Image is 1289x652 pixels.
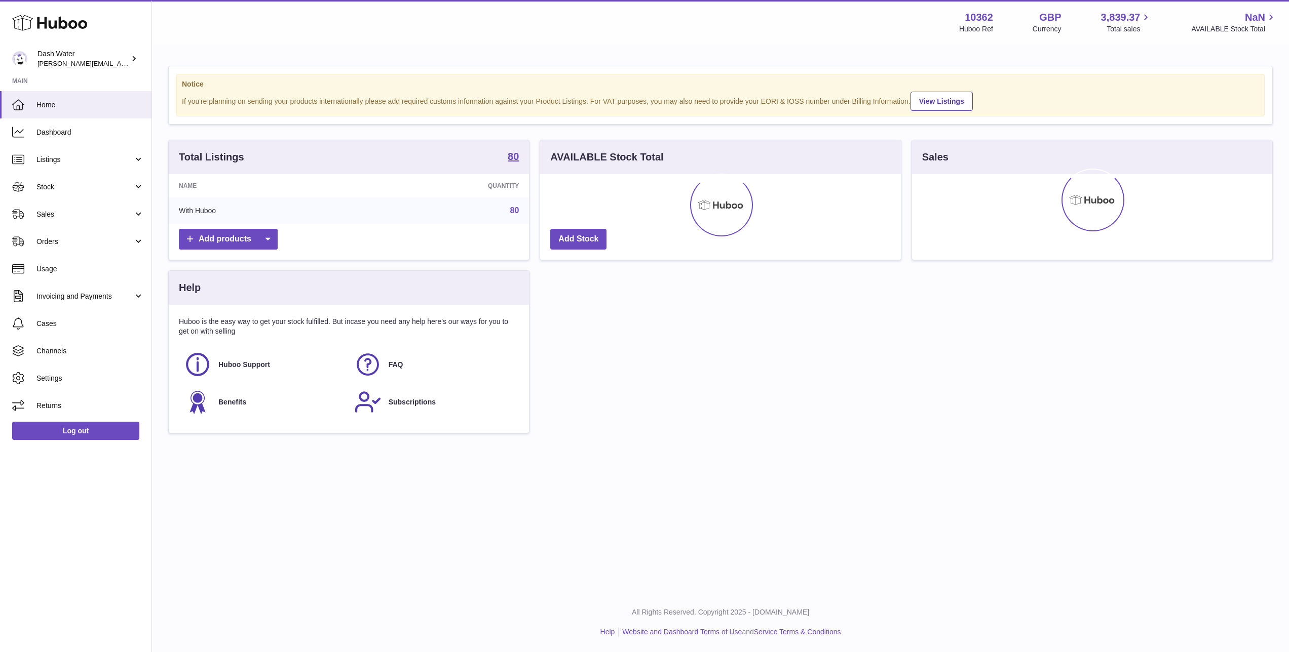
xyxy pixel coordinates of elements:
[218,397,246,407] span: Benefits
[508,151,519,164] a: 80
[36,264,144,274] span: Usage
[1101,11,1152,34] a: 3,839.37 Total sales
[36,100,144,110] span: Home
[359,174,529,197] th: Quantity
[1245,11,1265,24] span: NaN
[36,292,133,301] span: Invoicing and Payments
[965,11,993,24] strong: 10362
[1107,24,1152,34] span: Total sales
[36,128,144,137] span: Dashboard
[12,51,27,66] img: james@dash-water.com
[1039,11,1061,24] strong: GBP
[36,346,144,356] span: Channels
[184,351,344,378] a: Huboo Support
[12,422,139,440] a: Log out
[550,229,606,250] a: Add Stock
[218,360,270,370] span: Huboo Support
[36,210,133,219] span: Sales
[354,388,514,416] a: Subscriptions
[36,237,133,247] span: Orders
[179,150,244,164] h3: Total Listings
[619,627,841,637] li: and
[179,281,201,295] h3: Help
[1191,11,1277,34] a: NaN AVAILABLE Stock Total
[37,59,203,67] span: [PERSON_NAME][EMAIL_ADDRESS][DOMAIN_NAME]
[169,197,359,224] td: With Huboo
[922,150,949,164] h3: Sales
[179,317,519,336] p: Huboo is the easy way to get your stock fulfilled. But incase you need any help here's our ways f...
[1101,11,1141,24] span: 3,839.37
[36,401,144,411] span: Returns
[754,628,841,636] a: Service Terms & Conditions
[1191,24,1277,34] span: AVAILABLE Stock Total
[36,155,133,165] span: Listings
[179,229,278,250] a: Add products
[160,607,1281,617] p: All Rights Reserved. Copyright 2025 - [DOMAIN_NAME]
[182,90,1259,111] div: If you're planning on sending your products internationally please add required customs informati...
[1033,24,1061,34] div: Currency
[550,150,663,164] h3: AVAILABLE Stock Total
[600,628,615,636] a: Help
[36,319,144,329] span: Cases
[36,182,133,192] span: Stock
[911,92,973,111] a: View Listings
[36,374,144,383] span: Settings
[354,351,514,378] a: FAQ
[622,628,742,636] a: Website and Dashboard Terms of Use
[389,397,436,407] span: Subscriptions
[184,388,344,416] a: Benefits
[37,49,129,68] div: Dash Water
[169,174,359,197] th: Name
[182,79,1259,89] strong: Notice
[389,360,403,370] span: FAQ
[508,151,519,161] strong: 80
[510,206,519,215] a: 80
[959,24,993,34] div: Huboo Ref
